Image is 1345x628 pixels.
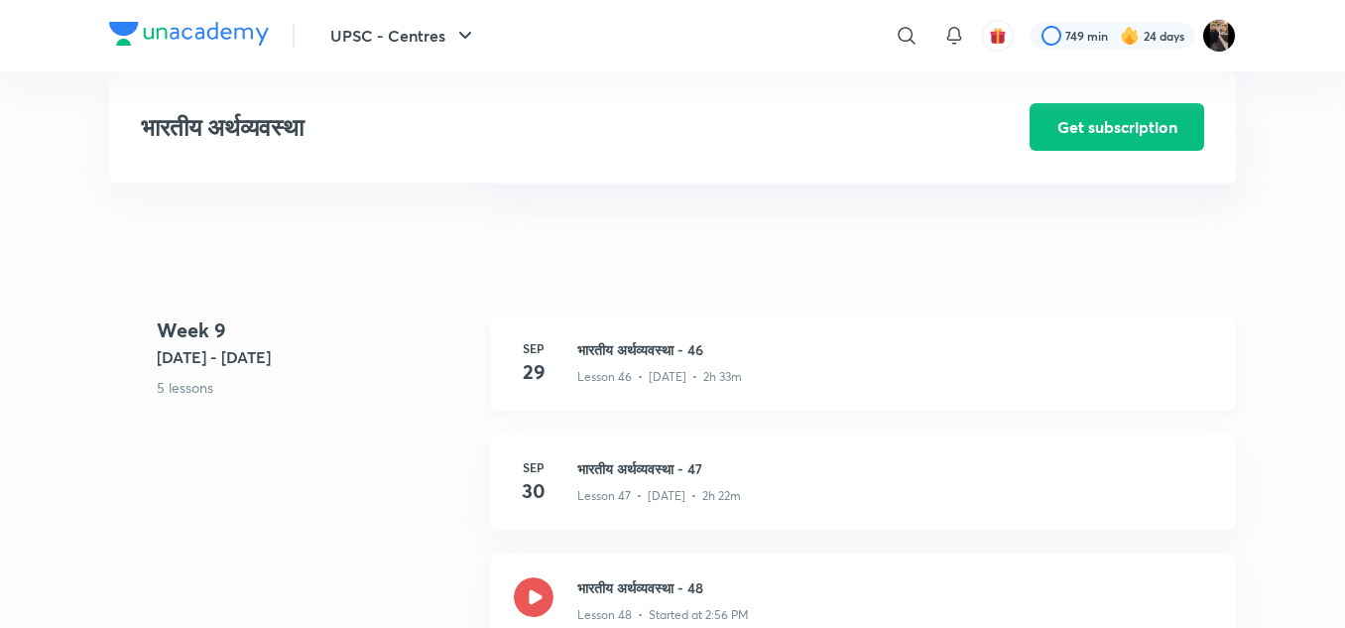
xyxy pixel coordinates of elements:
[1030,103,1204,151] button: Get subscription
[577,339,1212,360] h3: भारतीय अर्थव्यवस्था - 46
[577,368,742,386] p: Lesson 46 • [DATE] • 2h 33m
[982,20,1014,52] button: avatar
[157,315,474,345] h4: Week 9
[318,16,489,56] button: UPSC - Centres
[577,458,1212,479] h3: भारतीय अर्थव्यवस्था - 47
[1202,19,1236,53] img: amit tripathi
[490,435,1236,554] a: Sep30भारतीय अर्थव्यवस्था - 47Lesson 47 • [DATE] • 2h 22m
[514,339,553,357] h6: Sep
[577,487,741,505] p: Lesson 47 • [DATE] • 2h 22m
[109,22,269,46] img: Company Logo
[109,22,269,51] a: Company Logo
[157,377,474,398] p: 5 lessons
[1120,26,1140,46] img: streak
[514,476,553,506] h4: 30
[514,458,553,476] h6: Sep
[514,357,553,387] h4: 29
[141,113,917,142] h3: भारतीय अर्थव्यवस्था
[157,345,474,369] h5: [DATE] - [DATE]
[490,315,1236,435] a: Sep29भारतीय अर्थव्यवस्था - 46Lesson 46 • [DATE] • 2h 33m
[577,577,1212,598] h3: भारतीय अर्थव्यवस्था - 48
[989,27,1007,45] img: avatar
[577,606,749,624] p: Lesson 48 • Started at 2:56 PM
